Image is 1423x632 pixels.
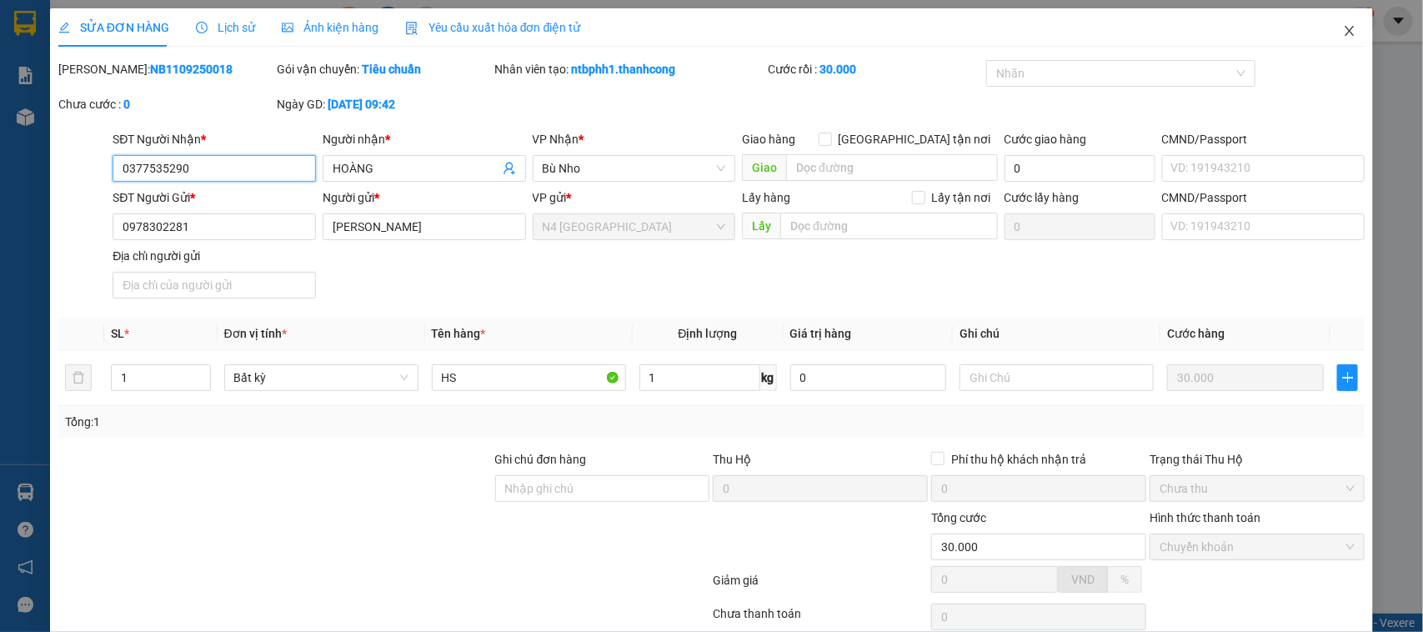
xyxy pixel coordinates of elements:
span: plus [1338,371,1357,384]
span: user-add [503,162,516,175]
div: Người gửi [323,188,526,207]
span: kg [760,364,777,391]
div: Địa chỉ người gửi [113,247,316,265]
span: SL [111,327,124,340]
input: Dọc đường [786,154,998,181]
span: Chuyển khoản [1160,534,1355,559]
b: 0 [123,98,130,111]
b: NB1109250018 [150,63,233,76]
label: Cước lấy hàng [1005,191,1080,204]
input: Địa chỉ của người gửi [113,272,316,298]
div: SĐT Người Gửi [113,188,316,207]
span: N4 Bình Phước [543,214,726,239]
div: Người nhận [323,130,526,148]
input: Dọc đường [780,213,998,239]
span: Bất kỳ [234,365,408,390]
span: picture [282,22,293,33]
span: VND [1071,573,1095,586]
span: Cước hàng [1167,327,1225,340]
div: Nhân viên tạo: [495,60,764,78]
b: 30.000 [819,63,856,76]
img: icon [405,22,418,35]
div: Ngày GD: [277,95,492,113]
span: Đơn vị tính [224,327,287,340]
label: Ghi chú đơn hàng [495,453,587,466]
span: Giá trị hàng [790,327,852,340]
input: Cước giao hàng [1005,155,1155,182]
button: plus [1337,364,1358,391]
span: Ảnh kiện hàng [282,21,378,34]
div: Trạng thái Thu Hộ [1150,450,1365,469]
label: Hình thức thanh toán [1150,511,1260,524]
div: VP gửi [533,188,736,207]
input: Ghi Chú [960,364,1154,391]
input: Ghi chú đơn hàng [495,475,710,502]
label: Cước giao hàng [1005,133,1087,146]
div: Chưa cước : [58,95,273,113]
span: Thu Hộ [713,453,751,466]
div: Giảm giá [712,571,930,600]
span: Giao [742,154,786,181]
span: % [1120,573,1129,586]
span: Tổng cước [931,511,986,524]
div: CMND/Passport [1162,188,1365,207]
span: Bù Nho [543,156,726,181]
span: Tên hàng [432,327,486,340]
span: VP Nhận [533,133,579,146]
div: Tổng: 1 [65,413,550,431]
span: [GEOGRAPHIC_DATA] tận nơi [832,130,998,148]
span: Chưa thu [1160,476,1355,501]
span: SỬA ĐƠN HÀNG [58,21,169,34]
div: SĐT Người Nhận [113,130,316,148]
span: close [1343,24,1356,38]
th: Ghi chú [953,318,1160,350]
div: Gói vận chuyển: [277,60,492,78]
input: VD: Bàn, Ghế [432,364,626,391]
b: Tiêu chuẩn [362,63,421,76]
div: Cước rồi : [768,60,983,78]
button: Close [1326,8,1373,55]
span: Lấy tận nơi [925,188,998,207]
span: edit [58,22,70,33]
span: clock-circle [196,22,208,33]
span: Yêu cầu xuất hóa đơn điện tử [405,21,581,34]
div: CMND/Passport [1162,130,1365,148]
span: Định lượng [679,327,738,340]
b: [DATE] 09:42 [328,98,395,111]
span: Lấy hàng [742,191,790,204]
button: delete [65,364,92,391]
input: 0 [1167,364,1324,391]
div: [PERSON_NAME]: [58,60,273,78]
span: Giao hàng [742,133,795,146]
input: Cước lấy hàng [1005,213,1155,240]
b: ntbphh1.thanhcong [572,63,676,76]
span: Lấy [742,213,780,239]
span: Lịch sử [196,21,255,34]
span: Phí thu hộ khách nhận trả [944,450,1093,469]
